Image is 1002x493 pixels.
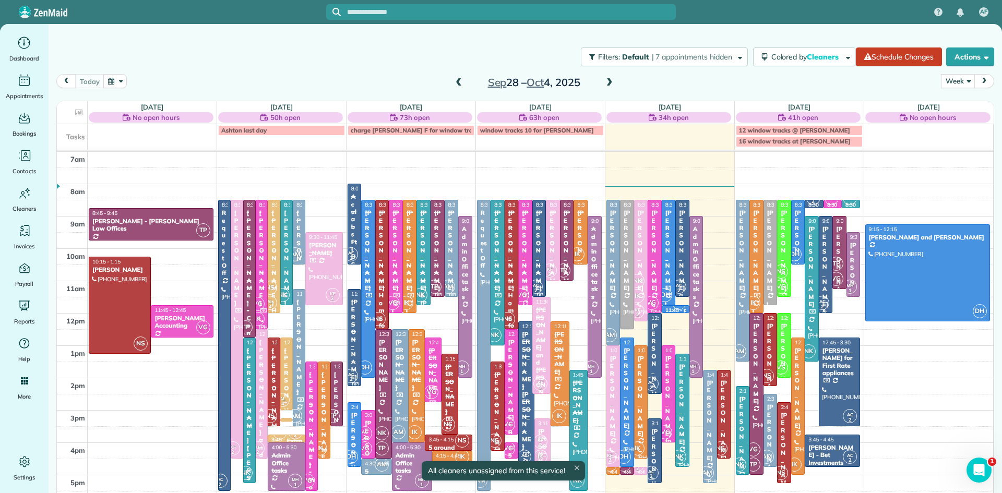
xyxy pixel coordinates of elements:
[521,209,529,292] div: [PERSON_NAME]
[577,201,605,208] span: 8:30 - 10:30
[739,137,851,145] span: 16 window tracks at [PERSON_NAME]
[679,201,707,208] span: 8:30 - 11:30
[794,209,802,292] div: [PERSON_NAME]
[788,103,810,111] a: [DATE]
[554,331,566,376] div: [PERSON_NAME]
[808,218,833,224] span: 9:00 - 1:30
[941,74,975,88] button: Week
[638,347,663,354] span: 1:00 - 4:30
[283,209,290,307] div: [PERSON_NAME]
[707,371,732,378] span: 1:45 - 5:15
[234,201,259,208] span: 8:30 - 4:30
[623,209,631,292] div: [PERSON_NAME]
[610,347,635,354] span: 1:00 - 4:45
[856,47,942,66] a: Schedule Changes
[869,226,897,233] span: 9:15 - 12:15
[481,201,506,208] span: 8:30 - 5:30
[270,103,293,111] a: [DATE]
[4,34,44,64] a: Dashboard
[648,379,654,385] span: AC
[296,209,302,307] div: [PERSON_NAME]
[246,209,253,464] div: [PERSON_NAME] - Contempro Dance Theatre
[535,209,543,292] div: [PERSON_NAME]
[92,210,117,217] span: 8:45 - 9:45
[134,336,148,351] span: NS
[843,286,856,296] small: 1
[739,395,747,478] div: [PERSON_NAME]
[753,322,760,405] div: [PERSON_NAME]
[332,8,341,16] svg: Focus search
[395,339,405,391] div: [PERSON_NAME]
[428,339,457,346] span: 12:45 - 2:45
[309,363,334,370] span: 1:30 - 5:30
[445,363,455,416] div: [PERSON_NAME]
[581,47,747,66] button: Filters: Default | 7 appointments hidden
[508,331,536,338] span: 12:30 - 3:45
[4,72,44,101] a: Appointments
[445,355,470,362] span: 1:15 - 3:45
[378,339,389,391] div: [PERSON_NAME]
[774,360,788,375] span: VS
[4,335,44,364] a: Help
[637,209,645,292] div: [PERSON_NAME]
[480,126,594,134] span: window tracks 10 for [PERSON_NAME]
[13,166,36,176] span: Contacts
[686,367,699,377] small: 1
[570,247,584,261] span: IK
[501,417,515,431] span: VG
[14,316,35,327] span: Reports
[4,185,44,214] a: Cleaners
[802,344,816,358] span: NK
[603,328,617,342] span: AM
[572,379,584,424] div: [PERSON_NAME]
[807,52,840,62] span: Cleaners
[501,312,515,326] span: NS
[448,201,476,208] span: 8:30 - 11:30
[392,209,400,292] div: [PERSON_NAME]
[645,296,659,310] span: VG
[391,425,405,439] span: AM
[309,234,337,241] span: 9:30 - 11:45
[767,403,774,486] div: [PERSON_NAME]
[693,218,718,224] span: 9:00 - 2:00
[396,331,424,338] span: 12:30 - 4:00
[441,417,455,431] span: NS
[576,47,747,66] a: Filters: Default | 7 appointments hidden
[973,304,987,318] span: DH
[247,339,275,346] span: 12:45 - 5:15
[651,201,679,208] span: 8:30 - 12:00
[351,193,359,313] div: Aculabs Ft [US_STATE]
[651,420,676,427] span: 3:15 - 5:15
[623,347,631,429] div: [PERSON_NAME]
[949,1,971,24] div: Notifications
[573,371,598,378] span: 1:45 - 5:30
[767,209,774,292] div: [PERSON_NAME]
[13,203,36,214] span: Cleaners
[276,399,289,409] small: 4
[591,218,616,224] span: 9:00 - 2:00
[665,209,673,292] div: [PERSON_NAME]
[645,383,658,393] small: 2
[665,355,673,490] div: [PERSON_NAME] for parents
[458,363,466,369] span: MH
[673,286,686,296] small: 2
[794,347,802,429] div: [PERSON_NAME]
[610,201,635,208] span: 8:30 - 1:00
[434,209,442,292] div: [PERSON_NAME]
[543,270,556,280] small: 2
[92,218,210,233] div: [PERSON_NAME] - [PERSON_NAME] Law Offices
[535,306,547,411] div: [PERSON_NAME] and [PERSON_NAME]
[280,395,285,401] span: AL
[344,254,357,263] small: 2
[379,201,407,208] span: 8:30 - 12:30
[588,363,595,369] span: MH
[788,247,802,261] span: DH
[326,8,341,16] button: Focus search
[706,379,714,462] div: [PERSON_NAME]
[296,201,325,208] span: 8:30 - 10:30
[538,420,563,427] span: 3:15 - 4:45
[333,371,340,468] div: [PERSON_NAME]
[412,339,422,391] div: [PERSON_NAME]
[276,288,290,302] span: NK
[767,201,795,208] span: 8:30 - 11:45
